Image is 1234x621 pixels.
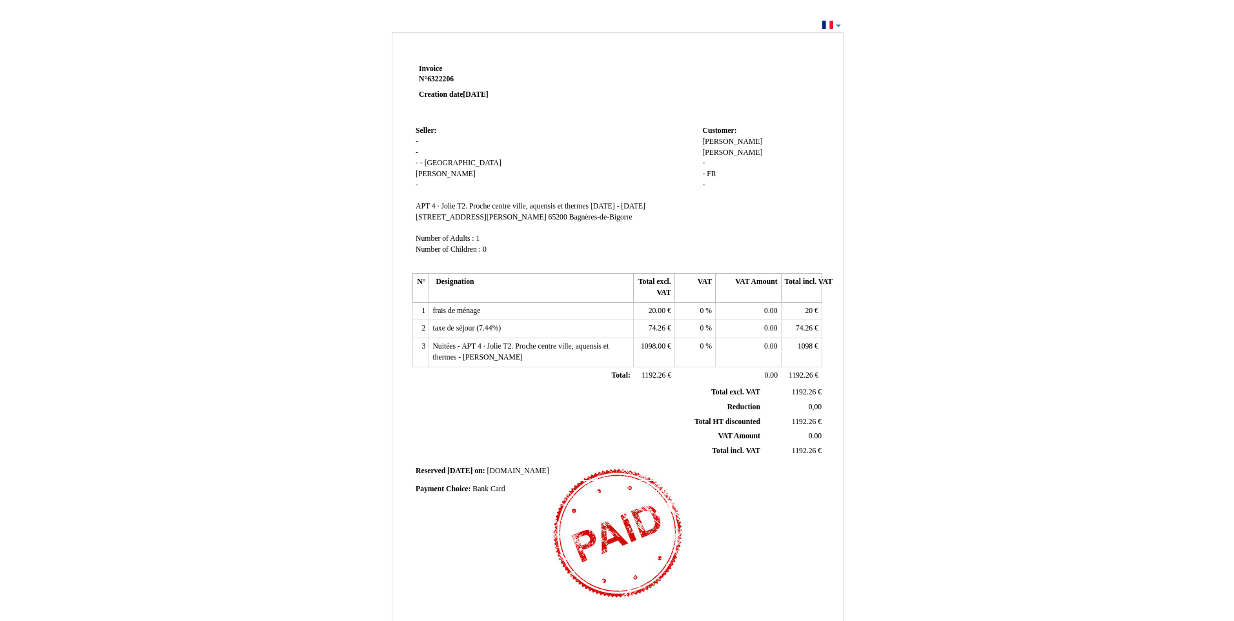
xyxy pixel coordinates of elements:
[700,307,704,315] span: 0
[716,274,781,302] th: VAT Amount
[711,388,760,396] span: Total excl. VAT
[416,181,418,189] span: -
[416,127,436,135] span: Seller:
[416,485,470,493] span: Payment Choice:
[432,307,480,315] span: frais de ménage
[447,467,472,475] span: [DATE]
[420,159,423,167] span: -
[674,302,715,320] td: %
[805,307,813,315] span: 20
[792,447,816,455] span: 1192.26
[765,371,778,380] span: 0.00
[674,338,715,367] td: %
[419,74,573,85] strong: N°
[809,403,822,411] span: 0,00
[649,307,665,315] span: 20.00
[591,202,645,210] span: [DATE] - [DATE]
[707,170,716,178] span: FR
[789,371,813,380] span: 1192.26
[413,302,429,320] td: 1
[416,213,547,221] span: [STREET_ADDRESS][PERSON_NAME]
[463,90,488,99] span: [DATE]
[763,385,824,400] td: €
[781,302,822,320] td: €
[416,245,481,254] span: Number of Children :
[718,432,760,440] span: VAT Amount
[764,324,777,332] span: 0.00
[476,234,480,243] span: 1
[727,403,760,411] span: Reduction
[792,418,816,426] span: 1192.26
[796,324,813,332] span: 74.26
[702,181,705,189] span: -
[549,213,567,221] span: 65200
[474,467,485,475] span: on:
[792,388,816,396] span: 1192.26
[700,324,704,332] span: 0
[700,342,704,351] span: 0
[649,324,665,332] span: 74.26
[764,342,777,351] span: 0.00
[634,320,674,338] td: €
[416,202,589,210] span: APT 4 · Jolie T2. Proche centre ville, aquensis et thermes
[416,170,476,178] span: [PERSON_NAME]
[634,302,674,320] td: €
[798,342,813,351] span: 1098
[419,90,489,99] strong: Creation date
[641,342,665,351] span: 1098.00
[764,307,777,315] span: 0.00
[694,418,760,426] span: Total HT discounted
[432,324,501,332] span: taxe de séjour (7.44%)
[425,159,501,167] span: [GEOGRAPHIC_DATA]
[429,274,634,302] th: Designation
[413,338,429,367] td: 3
[427,75,454,83] span: 6322206
[416,234,474,243] span: Number of Adults :
[611,371,630,380] span: Total:
[763,414,824,429] td: €
[702,127,736,135] span: Customer:
[472,485,505,493] span: Bank Card
[416,467,445,475] span: Reserved
[642,371,666,380] span: 1192.26
[634,274,674,302] th: Total excl. VAT
[781,338,822,367] td: €
[674,320,715,338] td: %
[634,367,674,385] td: €
[781,274,822,302] th: Total incl. VAT
[487,467,549,475] span: [DOMAIN_NAME]
[712,447,760,455] span: Total incl. VAT
[702,159,705,167] span: -
[483,245,487,254] span: 0
[634,338,674,367] td: €
[413,320,429,338] td: 2
[569,213,632,221] span: Bagnères-de-Bigorre
[763,444,824,459] td: €
[809,432,822,440] span: 0.00
[419,65,442,73] span: Invoice
[674,274,715,302] th: VAT
[702,148,762,157] span: [PERSON_NAME]
[781,320,822,338] td: €
[413,274,429,302] th: N°
[432,342,609,361] span: Nuitées - APT 4 · Jolie T2. Proche centre ville, aquensis et thermes - [PERSON_NAME]
[702,170,705,178] span: -
[702,137,762,146] span: [PERSON_NAME]
[781,367,822,385] td: €
[416,148,418,157] span: -
[416,137,418,146] span: -
[416,159,418,167] span: -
